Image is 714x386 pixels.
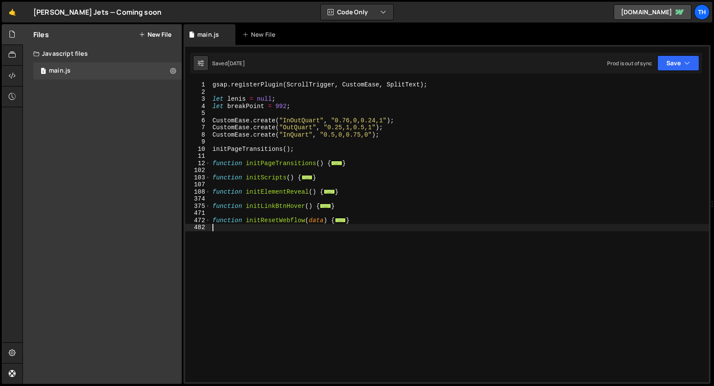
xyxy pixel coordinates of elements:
[185,167,211,174] div: 102
[185,217,211,224] div: 472
[185,160,211,167] div: 12
[320,203,331,208] span: ...
[185,89,211,96] div: 2
[324,189,335,194] span: ...
[657,55,699,71] button: Save
[33,7,161,17] div: [PERSON_NAME] Jets — Coming soon
[334,217,346,222] span: ...
[185,153,211,160] div: 11
[185,131,211,139] div: 8
[694,4,710,20] a: Th
[185,203,211,210] div: 375
[185,181,211,188] div: 107
[23,45,182,62] div: Javascript files
[321,4,393,20] button: Code Only
[2,2,23,22] a: 🤙
[185,138,211,146] div: 9
[607,60,652,67] div: Prod is out of sync
[331,160,342,165] span: ...
[33,62,182,80] div: 16634/45331.js
[139,31,171,38] button: New File
[33,30,49,39] h2: Files
[185,96,211,103] div: 3
[228,60,245,67] div: [DATE]
[185,224,211,231] div: 482
[185,174,211,182] div: 103
[212,60,245,67] div: Saved
[185,103,211,110] div: 4
[242,30,279,39] div: New File
[614,4,691,20] a: [DOMAIN_NAME]
[301,175,312,179] span: ...
[185,195,211,203] div: 374
[185,110,211,117] div: 5
[185,81,211,89] div: 1
[49,67,71,75] div: main.js
[185,188,211,196] div: 108
[185,146,211,153] div: 10
[185,117,211,124] div: 6
[197,30,219,39] div: main.js
[185,210,211,217] div: 471
[41,68,46,75] span: 1
[185,124,211,131] div: 7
